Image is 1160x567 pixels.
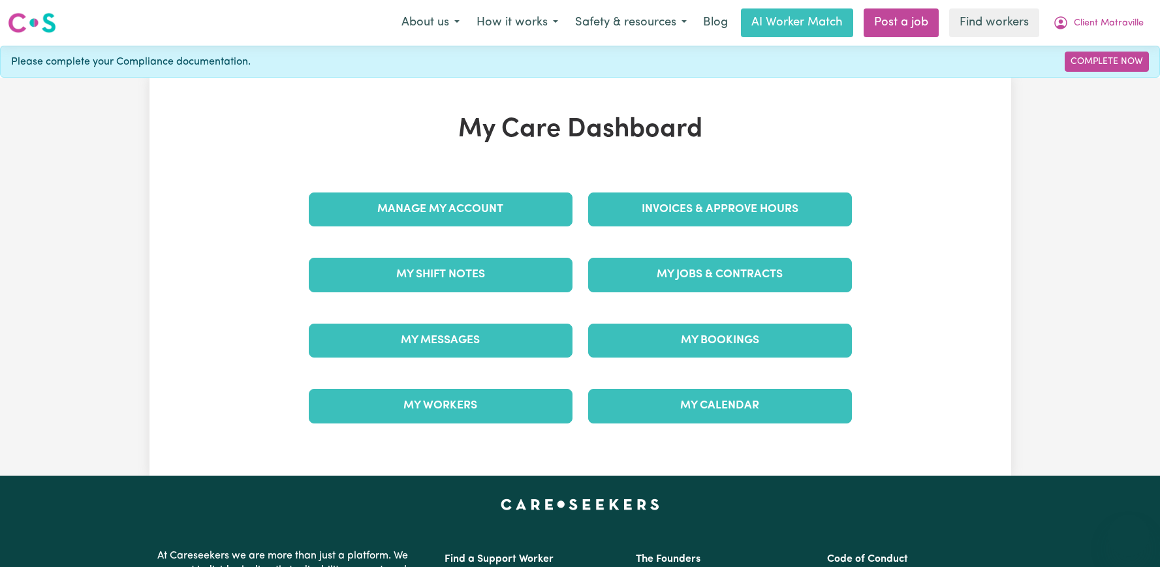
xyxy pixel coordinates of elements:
[309,389,572,423] a: My Workers
[741,8,853,37] a: AI Worker Match
[8,11,56,35] img: Careseekers logo
[588,192,852,226] a: Invoices & Approve Hours
[588,389,852,423] a: My Calendar
[468,9,567,37] button: How it works
[949,8,1039,37] a: Find workers
[445,554,554,564] a: Find a Support Worker
[501,499,659,510] a: Careseekers home page
[309,258,572,292] a: My Shift Notes
[1044,9,1152,37] button: My Account
[301,114,860,146] h1: My Care Dashboard
[1065,52,1149,72] a: Complete Now
[864,8,939,37] a: Post a job
[588,324,852,358] a: My Bookings
[309,324,572,358] a: My Messages
[1074,16,1144,31] span: Client Matraville
[695,8,736,37] a: Blog
[8,8,56,38] a: Careseekers logo
[588,258,852,292] a: My Jobs & Contracts
[827,554,908,564] a: Code of Conduct
[393,9,468,37] button: About us
[11,54,251,70] span: Please complete your Compliance documentation.
[636,554,700,564] a: The Founders
[567,9,695,37] button: Safety & resources
[309,192,572,226] a: Manage My Account
[1108,515,1150,557] iframe: Button to launch messaging window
